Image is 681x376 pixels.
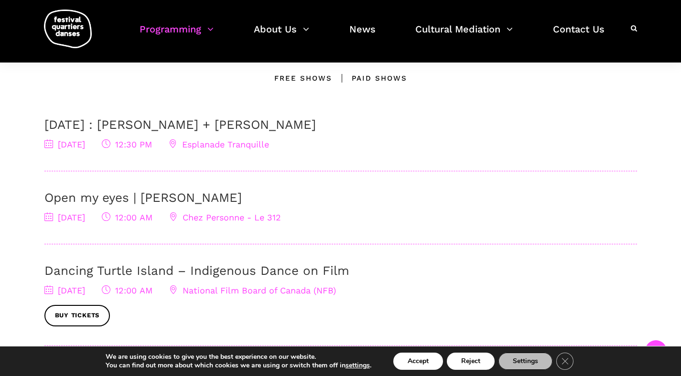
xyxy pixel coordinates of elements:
[332,73,407,84] div: Paid shows
[349,21,376,49] a: News
[44,117,316,132] a: [DATE] : [PERSON_NAME] + [PERSON_NAME]
[44,285,85,295] span: [DATE]
[254,21,309,49] a: About Us
[106,361,371,370] p: You can find out more about which cookies we are using or switch them off in .
[447,353,495,370] button: Reject
[553,21,605,49] a: Contact Us
[44,263,349,278] a: Dancing Turtle Island – Indigenous Dance on Film
[102,212,152,222] span: 12:00 AM
[274,73,332,84] div: Free Shows
[393,353,443,370] button: Accept
[169,139,269,149] span: Esplanade Tranquille
[44,190,242,205] a: Open my eyes | [PERSON_NAME]
[102,139,152,149] span: 12:30 PM
[169,285,336,295] span: National Film Board of Canada (NFB)
[106,353,371,361] p: We are using cookies to give you the best experience on our website.
[415,21,513,49] a: Cultural Mediation
[44,10,92,48] img: logo-fqd-med
[44,212,85,222] span: [DATE]
[44,139,85,149] span: [DATE]
[556,353,573,370] button: Close GDPR Cookie Banner
[44,305,110,326] a: Buy tickets
[102,285,152,295] span: 12:00 AM
[498,353,552,370] button: Settings
[140,21,214,49] a: Programming
[169,212,281,222] span: Chez Personne - Le 312
[346,361,370,370] button: settings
